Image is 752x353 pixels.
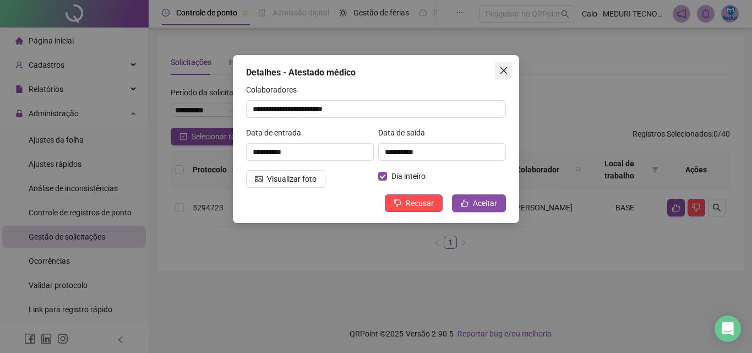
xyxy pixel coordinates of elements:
[406,197,434,209] span: Recusar
[246,127,308,139] label: Data de entrada
[495,62,513,79] button: Close
[461,199,468,207] span: like
[452,194,506,212] button: Aceitar
[246,84,304,96] label: Colaboradores
[499,66,508,75] span: close
[387,170,430,182] span: Dia inteiro
[394,199,401,207] span: dislike
[473,197,497,209] span: Aceitar
[378,127,432,139] label: Data de saída
[246,170,325,188] button: Visualizar foto
[246,66,506,79] div: Detalhes - Atestado médico
[255,175,263,183] span: picture
[385,194,443,212] button: Recusar
[715,316,741,342] div: Open Intercom Messenger
[267,173,317,185] span: Visualizar foto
